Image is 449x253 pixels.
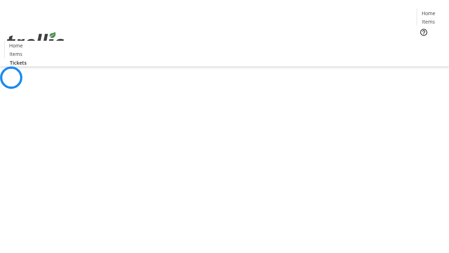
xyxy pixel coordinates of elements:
a: Tickets [4,59,32,66]
img: Orient E2E Organization e46J6YHH52's Logo [4,24,67,59]
span: Items [9,50,22,58]
a: Items [5,50,27,58]
a: Items [417,18,440,25]
span: Items [422,18,435,25]
span: Tickets [422,41,439,48]
a: Home [5,42,27,49]
button: Help [417,25,431,39]
span: Home [9,42,23,49]
span: Home [422,9,435,17]
a: Home [417,9,440,17]
a: Tickets [417,41,445,48]
span: Tickets [10,59,27,66]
